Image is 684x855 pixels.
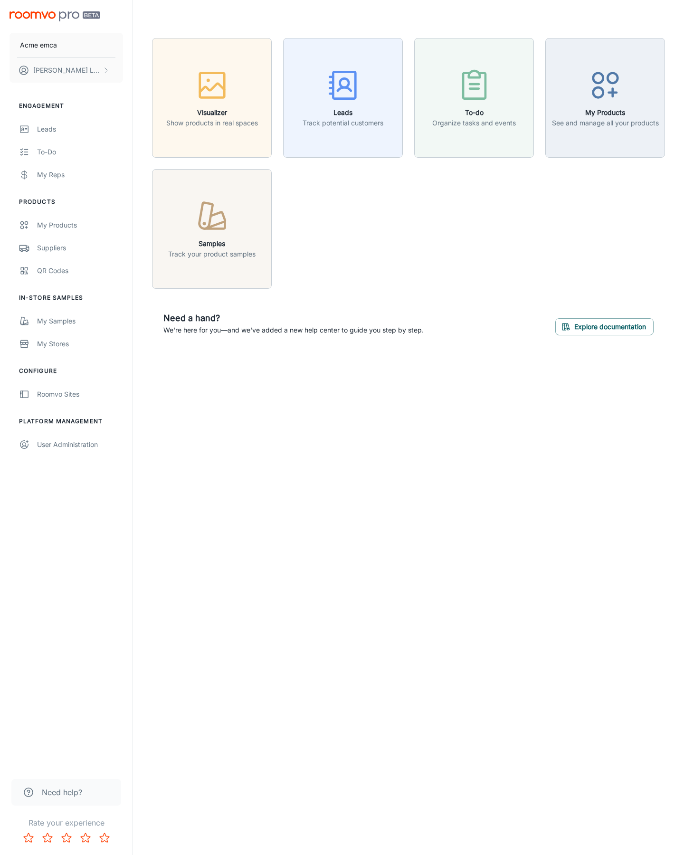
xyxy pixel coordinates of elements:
[168,238,256,249] h6: Samples
[163,325,424,335] p: We're here for you—and we've added a new help center to guide you step by step.
[20,40,57,50] p: Acme emca
[33,65,100,76] p: [PERSON_NAME] Leaptools
[283,38,403,158] button: LeadsTrack potential customers
[168,249,256,259] p: Track your product samples
[303,118,383,128] p: Track potential customers
[9,58,123,83] button: [PERSON_NAME] Leaptools
[9,11,100,21] img: Roomvo PRO Beta
[414,38,534,158] button: To-doOrganize tasks and events
[166,107,258,118] h6: Visualizer
[37,147,123,157] div: To-do
[552,118,659,128] p: See and manage all your products
[37,339,123,349] div: My Stores
[545,92,665,102] a: My ProductsSee and manage all your products
[303,107,383,118] h6: Leads
[166,118,258,128] p: Show products in real spaces
[163,312,424,325] h6: Need a hand?
[552,107,659,118] h6: My Products
[37,124,123,134] div: Leads
[432,118,516,128] p: Organize tasks and events
[37,220,123,230] div: My Products
[545,38,665,158] button: My ProductsSee and manage all your products
[555,321,654,331] a: Explore documentation
[152,169,272,289] button: SamplesTrack your product samples
[37,170,123,180] div: My Reps
[37,266,123,276] div: QR Codes
[283,92,403,102] a: LeadsTrack potential customers
[414,92,534,102] a: To-doOrganize tasks and events
[152,38,272,158] button: VisualizerShow products in real spaces
[152,223,272,233] a: SamplesTrack your product samples
[9,33,123,57] button: Acme emca
[555,318,654,335] button: Explore documentation
[432,107,516,118] h6: To-do
[37,243,123,253] div: Suppliers
[37,316,123,326] div: My Samples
